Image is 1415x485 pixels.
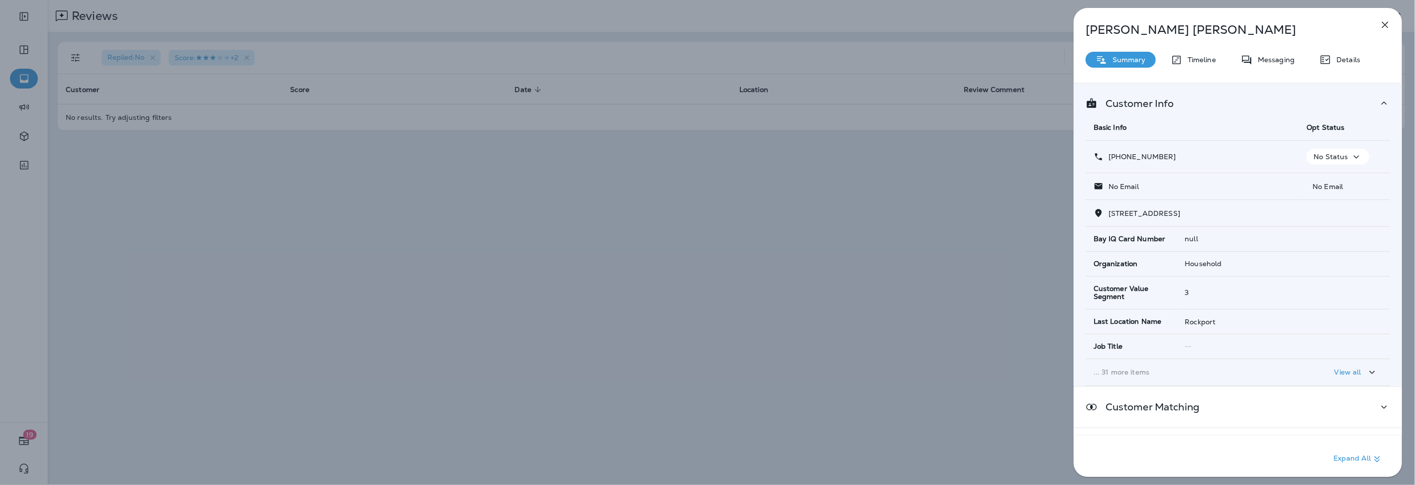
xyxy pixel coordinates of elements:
p: Customer Matching [1098,403,1200,411]
p: ... 31 more items [1094,368,1291,376]
button: Expand All [1330,450,1387,468]
span: [STREET_ADDRESS] [1109,209,1180,218]
p: View all [1334,368,1361,376]
button: No Status [1307,149,1369,165]
p: No Email [1307,183,1382,191]
span: Bay IQ Card Number [1094,235,1166,243]
span: Organization [1094,260,1138,268]
p: No Status [1314,153,1348,161]
span: Job Title [1094,342,1122,351]
p: Details [1331,56,1360,64]
span: null [1185,234,1199,243]
p: [PHONE_NUMBER] [1104,153,1176,161]
p: Timeline [1183,56,1216,64]
span: Customer Value Segment [1094,285,1169,301]
p: No Email [1104,183,1139,191]
button: View all [1330,363,1382,382]
span: Last Location Name [1094,317,1162,326]
span: Rockport [1185,317,1216,326]
p: Messaging [1253,56,1295,64]
span: Household [1185,259,1222,268]
span: Opt Status [1307,123,1344,132]
p: [PERSON_NAME] [PERSON_NAME] [1086,23,1357,37]
span: 3 [1185,288,1189,297]
span: -- [1185,342,1192,351]
span: Basic Info [1094,123,1126,132]
p: Expand All [1334,453,1383,465]
p: Customer Info [1098,99,1174,107]
p: Summary [1108,56,1146,64]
